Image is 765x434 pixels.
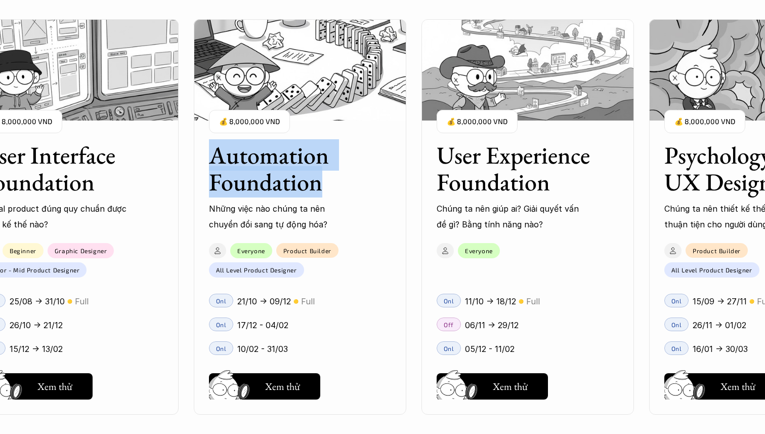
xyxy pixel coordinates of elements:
a: Xem thử [437,369,548,400]
p: 06/11 -> 29/12 [465,318,519,333]
p: 11/10 -> 18/12 [465,294,516,309]
p: Những việc nào chúng ta nên chuyển đổi sang tự động hóa? [209,201,356,232]
p: Onl [671,297,682,304]
p: Full [301,294,315,309]
p: 10/02 - 31/03 [237,341,288,357]
p: Onl [216,297,227,304]
p: Everyone [237,247,265,254]
p: 26/11 -> 01/02 [693,318,746,333]
p: 17/12 - 04/02 [237,318,288,333]
button: Xem thử [437,373,548,400]
p: Onl [671,321,682,328]
p: All Level Product Designer [671,266,752,273]
p: Chúng ta nên giúp ai? Giải quyết vấn đề gì? Bằng tính năng nào? [437,201,583,232]
p: Off [444,321,454,328]
h5: Xem thử [265,379,300,393]
button: Xem thử [209,373,320,400]
h3: Automation Foundation [209,142,366,195]
p: 💰 8,000,000 VND [674,115,735,129]
a: Xem thử [209,369,320,400]
p: 15/09 -> 27/11 [693,294,747,309]
p: 💰 8,000,000 VND [447,115,507,129]
p: 💰 8,000,000 VND [219,115,280,129]
p: Onl [444,345,454,352]
p: 16/01 -> 30/03 [693,341,748,357]
p: Graphic Designer [55,247,107,254]
p: 🟡 [519,298,524,305]
h5: Xem thử [493,379,528,393]
p: 🟡 [293,298,299,305]
p: 05/12 - 11/02 [465,341,515,357]
p: Everyone [465,247,493,254]
p: Onl [444,297,454,304]
p: Onl [671,345,682,352]
h3: User Experience Foundation [437,142,593,195]
p: 21/10 -> 09/12 [237,294,291,309]
p: 🟡 [749,298,754,305]
p: Full [526,294,540,309]
p: Product Builder [693,247,741,254]
p: Onl [216,345,227,352]
p: Onl [216,321,227,328]
p: All Level Product Designer [216,266,297,273]
p: Product Builder [283,247,331,254]
h5: Xem thử [720,379,755,393]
